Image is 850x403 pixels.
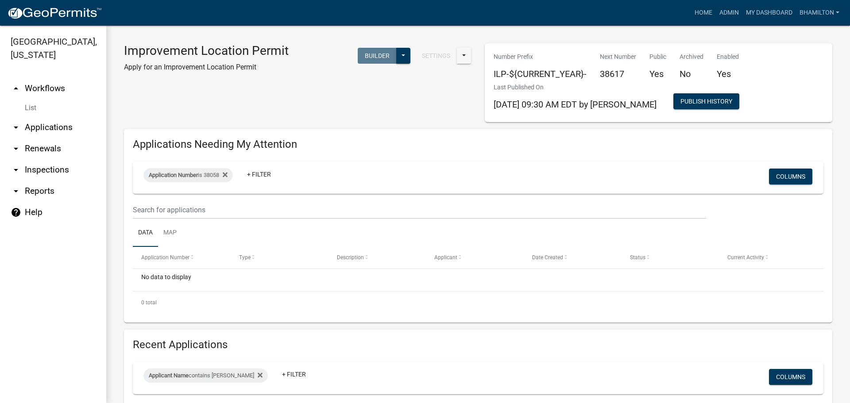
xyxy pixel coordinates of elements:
[426,247,524,268] datatable-header-cell: Applicant
[727,254,764,261] span: Current Activity
[622,247,719,268] datatable-header-cell: Status
[275,366,313,382] a: + Filter
[143,168,233,182] div: is 38058
[11,186,21,196] i: arrow_drop_down
[133,338,823,351] h4: Recent Applications
[415,48,457,64] button: Settings
[149,172,198,178] span: Application Number
[11,122,21,133] i: arrow_drop_down
[630,254,645,261] span: Status
[494,69,587,79] h5: ILP-${CURRENT_YEAR}-
[124,43,289,58] h3: Improvement Location Permit
[11,83,21,94] i: arrow_drop_up
[149,372,189,379] span: Applicant Name
[494,83,657,92] p: Last Published On
[673,99,739,106] wm-modal-confirm: Workflow Publish History
[133,247,231,268] datatable-header-cell: Application Number
[680,52,703,61] p: Archived
[494,99,657,110] span: [DATE] 09:30 AM EDT by [PERSON_NAME]
[434,254,457,261] span: Applicant
[133,269,823,291] div: No data to display
[141,254,189,261] span: Application Number
[716,4,742,21] a: Admin
[143,368,268,383] div: contains [PERSON_NAME]
[124,62,289,73] p: Apply for an Improvement Location Permit
[11,207,21,218] i: help
[742,4,796,21] a: My Dashboard
[649,69,666,79] h5: Yes
[532,254,563,261] span: Date Created
[680,69,703,79] h5: No
[769,369,812,385] button: Columns
[133,292,823,314] div: 0 total
[240,166,278,182] a: + Filter
[133,201,706,219] input: Search for applications
[796,4,843,21] a: bhamilton
[328,247,426,268] datatable-header-cell: Description
[239,254,251,261] span: Type
[649,52,666,61] p: Public
[600,69,636,79] h5: 38617
[358,48,397,64] button: Builder
[717,69,739,79] h5: Yes
[133,138,823,151] h4: Applications Needing My Attention
[133,219,158,247] a: Data
[600,52,636,61] p: Next Number
[158,219,182,247] a: Map
[769,169,812,184] button: Columns
[691,4,716,21] a: Home
[673,93,739,109] button: Publish History
[231,247,328,268] datatable-header-cell: Type
[11,165,21,175] i: arrow_drop_down
[524,247,622,268] datatable-header-cell: Date Created
[11,143,21,154] i: arrow_drop_down
[337,254,364,261] span: Description
[719,247,817,268] datatable-header-cell: Current Activity
[717,52,739,61] p: Enabled
[494,52,587,61] p: Number Prefix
